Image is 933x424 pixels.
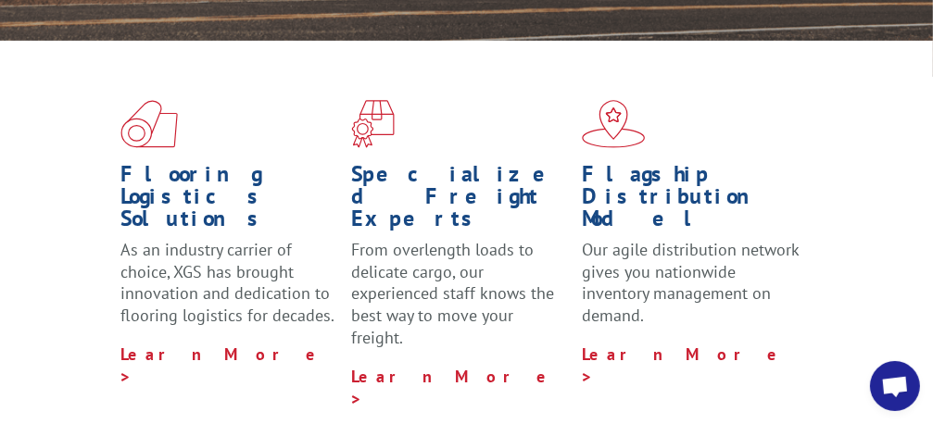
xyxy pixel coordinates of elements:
a: Learn More > [582,343,785,387]
h1: Flooring Logistics Solutions [120,163,337,239]
img: xgs-icon-focused-on-flooring-red [351,100,395,148]
img: xgs-icon-total-supply-chain-intelligence-red [120,100,178,148]
h1: Flagship Distribution Model [582,163,799,239]
div: Open chat [870,361,920,411]
img: xgs-icon-flagship-distribution-model-red [582,100,646,148]
p: From overlength loads to delicate cargo, our experienced staff knows the best way to move your fr... [351,239,568,366]
h1: Specialized Freight Experts [351,163,568,239]
a: Learn More > [351,366,554,409]
a: Learn More > [120,343,323,387]
span: Our agile distribution network gives you nationwide inventory management on demand. [582,239,799,326]
span: As an industry carrier of choice, XGS has brought innovation and dedication to flooring logistics... [120,239,334,326]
